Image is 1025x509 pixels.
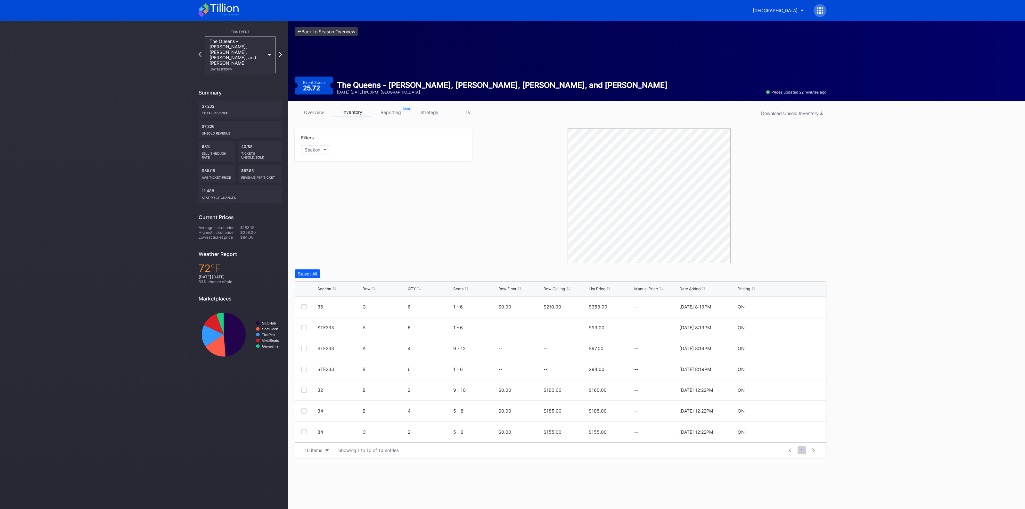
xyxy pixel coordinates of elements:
div: 4 [408,408,451,414]
div: [GEOGRAPHIC_DATA] [753,8,798,13]
div: 32 [317,387,361,393]
div: $0.00 [498,387,511,393]
div: [DATE] 8:19PM [679,325,711,330]
div: 6 [408,325,451,330]
div: $155.00 [589,429,607,435]
div: ON [738,346,745,351]
div: -- [634,304,678,309]
a: TV [448,107,487,117]
div: 2 [408,429,451,435]
div: Manual Price [634,286,658,291]
div: 2 [408,387,451,393]
div: Lowest ticket price [199,235,240,240]
button: [GEOGRAPHIC_DATA] [748,4,809,16]
div: $7,326 [199,121,282,138]
div: 40/85 [238,141,282,162]
div: 4 [408,346,451,351]
div: $358.00 [589,304,607,309]
svg: Chart title [199,307,282,363]
div: Section [305,147,320,152]
div: The Queens - [PERSON_NAME], [PERSON_NAME], [PERSON_NAME], and [PERSON_NAME] [337,80,668,90]
div: Row Floor [498,286,516,291]
div: 6 [408,366,451,372]
div: B [363,387,406,393]
text: StubHub [262,321,276,325]
div: B [363,408,406,414]
div: Download Unsold Inventory [761,111,823,116]
div: [DATE] [DATE] [199,275,282,279]
div: Unsold Revenue [202,129,279,135]
div: -- [544,325,547,330]
div: -- [544,366,547,372]
div: B [363,366,406,372]
div: 1 - 6 [453,304,497,309]
div: [DATE] 12:22PM [679,429,713,435]
div: $185.00 [589,408,607,414]
div: 11,488 [199,185,282,203]
div: $84.00 [589,366,604,372]
div: 10 items [305,447,322,453]
div: $57.85 [238,165,282,183]
div: Row Ceiling [544,286,565,291]
div: seat price changes [202,193,279,200]
div: Row [363,286,371,291]
div: $183.15 [240,225,282,230]
div: [DATE] 8:00PM [209,67,265,71]
div: Section [317,286,331,291]
div: -- [634,325,678,330]
div: The Queens - [PERSON_NAME], [PERSON_NAME], [PERSON_NAME], and [PERSON_NAME] [209,38,265,71]
div: STE233 [317,325,361,330]
div: 6 [408,304,451,309]
a: strategy [410,107,448,117]
div: [DATE] 12:22PM [679,387,713,393]
div: ON [738,387,745,393]
div: Tickets Unsold/Sold [241,149,279,159]
div: [DATE] 8:19PM [679,366,711,372]
div: Highest ticket price [199,230,240,235]
div: [DATE] 12:22PM [679,408,713,414]
div: 36 [317,304,361,309]
div: $160.00 [589,387,607,393]
div: ON [738,325,745,330]
a: overview [295,107,333,117]
span: 1 [798,446,806,454]
button: 10 items [301,446,332,455]
div: Current Prices [199,214,282,220]
a: inventory [333,107,372,117]
div: $99.00 [589,325,604,330]
div: -- [634,408,678,414]
div: This Event [199,30,282,34]
div: -- [498,366,502,372]
div: A [363,325,406,330]
text: SeatGeek [262,327,278,331]
div: Showing 1 to 10 of 10 entries [338,447,399,453]
div: 5 - 6 [453,429,497,435]
div: Summary [199,89,282,96]
div: ON [738,366,745,372]
div: Revenue per ticket [241,173,279,179]
div: 72 [199,262,282,275]
span: ℉ [210,262,221,275]
div: 68% [199,141,235,162]
div: QTY [408,286,416,291]
div: 1 - 6 [453,366,497,372]
text: VividSeats [262,339,279,342]
div: 5 - 8 [453,408,497,414]
div: A [363,346,406,351]
div: ON [738,408,745,414]
div: $85.08 [199,165,235,183]
div: $358.00 [240,230,282,235]
div: 34 [317,429,361,435]
div: 34 [317,408,361,414]
div: Select All [298,271,317,276]
div: Sell Through Rate [202,149,232,159]
div: Average ticket price [199,225,240,230]
div: $84.00 [240,235,282,240]
div: $155.00 [544,429,562,435]
text: TickPick [262,333,275,337]
button: Section [301,145,330,154]
div: C [363,304,406,309]
div: C [363,429,406,435]
div: ON [738,304,745,309]
div: 83 % chance of rain [199,279,282,284]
